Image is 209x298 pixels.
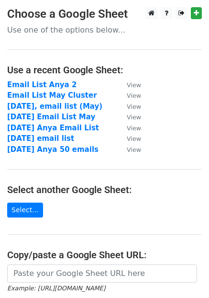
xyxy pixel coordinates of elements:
small: View [127,114,141,121]
h4: Copy/paste a Google Sheet URL: [7,249,202,261]
a: View [117,91,141,100]
a: [DATE] Anya 50 emails [7,145,99,154]
a: View [117,80,141,89]
a: View [117,145,141,154]
a: Email List May Cluster [7,91,97,100]
input: Paste your Google Sheet URL here [7,264,197,283]
p: Use one of the options below... [7,25,202,35]
a: Email List Anya 2 [7,80,77,89]
a: Select... [7,203,43,218]
a: [DATE] Email List May [7,113,95,121]
small: View [127,81,141,89]
small: View [127,146,141,153]
h4: Use a recent Google Sheet: [7,64,202,76]
small: View [127,125,141,132]
small: Example: [URL][DOMAIN_NAME] [7,285,105,292]
h3: Choose a Google Sheet [7,7,202,21]
a: View [117,102,141,111]
a: View [117,113,141,121]
a: [DATE] Anya Email List [7,124,99,132]
h4: Select another Google Sheet: [7,184,202,195]
a: View [117,124,141,132]
small: View [127,103,141,110]
small: View [127,92,141,99]
a: [DATE] email list [7,134,74,143]
small: View [127,135,141,142]
a: [DATE], email list (May) [7,102,102,111]
a: View [117,134,141,143]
